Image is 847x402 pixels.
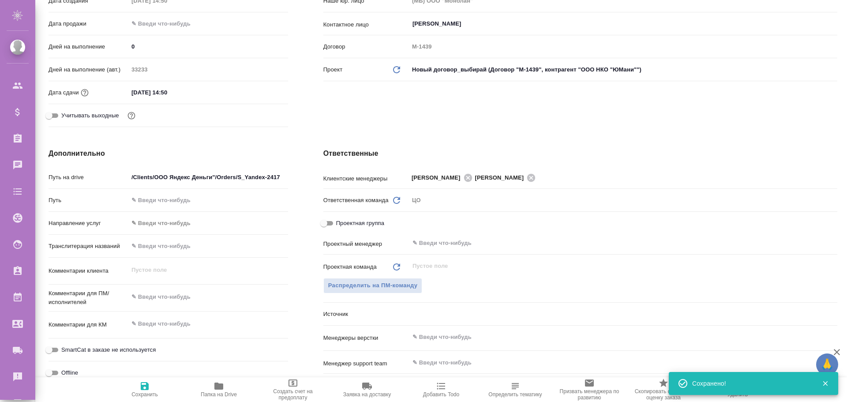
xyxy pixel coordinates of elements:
button: 🙏 [816,353,838,376]
p: Направление услуг [49,219,128,228]
span: 🙏 [820,355,835,374]
div: [PERSON_NAME] [475,172,539,183]
p: Договор [323,42,409,51]
input: ✎ Введи что-нибудь [412,238,805,248]
p: Комментарии клиента [49,267,128,275]
input: ✎ Введи что-нибудь [128,240,288,252]
button: Скопировать ссылку на оценку заказа [626,377,701,402]
p: Комментарии для КМ [49,320,128,329]
input: ✎ Введи что-нибудь [128,194,288,207]
button: Сохранить [108,377,182,402]
p: Контактное лицо [323,20,409,29]
button: Папка на Drive [182,377,256,402]
input: ✎ Введи что-нибудь [128,86,206,99]
button: Open [832,23,834,25]
input: ✎ Введи что-нибудь [128,171,288,184]
span: [PERSON_NAME] [475,173,529,182]
span: Определить тематику [488,391,542,398]
p: Ответственная команда [323,196,389,205]
span: SmartCat в заказе не используется [61,346,156,354]
input: Пустое поле [409,40,837,53]
h4: Ответственные [323,148,837,159]
div: [PERSON_NAME] [412,172,475,183]
div: ✎ Введи что-нибудь [131,219,277,228]
input: ✎ Введи что-нибудь [128,40,288,53]
p: Проектный менеджер [323,240,409,248]
input: ✎ Введи что-нибудь [412,357,805,368]
p: Комментарии для ПМ/исполнителей [49,289,128,307]
span: Скопировать ссылку на оценку заказа [632,388,695,401]
p: Дней на выполнение (авт.) [49,65,128,74]
button: Создать счет на предоплату [256,377,330,402]
p: Путь [49,196,128,205]
button: Закрыть [816,379,834,387]
button: Open [832,336,834,338]
input: ✎ Введи что-нибудь [128,17,206,30]
button: Если добавить услуги и заполнить их объемом, то дата рассчитается автоматически [79,87,90,98]
button: Open [832,242,834,244]
input: Пустое поле [128,63,288,76]
div: Сохранено! [692,379,809,388]
p: Клиентские менеджеры [323,174,409,183]
p: Проектная команда [323,263,377,271]
div: ​ [409,307,837,322]
div: Новый договор_выбирай (Договор "М-1439", контрагент "ООО НКО "ЮМани"") [409,62,837,77]
button: Заявка на доставку [330,377,404,402]
p: Транслитерация названий [49,242,128,251]
div: ЦО [409,193,837,208]
button: Open [832,177,834,179]
input: ✎ Введи что-нибудь [412,332,805,342]
span: Заявка на доставку [343,391,391,398]
button: Определить тематику [478,377,552,402]
span: Создать счет на предоплату [261,388,325,401]
p: Проект [323,65,343,74]
p: Источник [323,310,409,319]
p: Менеджеры верстки [323,334,409,342]
p: Дней на выполнение [49,42,128,51]
span: Сохранить [131,391,158,398]
p: Дата продажи [49,19,128,28]
span: Распределить на ПМ-команду [328,281,418,291]
span: Папка на Drive [201,391,237,398]
p: Менеджер support team [323,359,409,368]
div: ✎ Введи что-нибудь [128,216,288,231]
p: Дата сдачи [49,88,79,97]
span: Призвать менеджера по развитию [558,388,621,401]
button: Выбери, если сб и вс нужно считать рабочими днями для выполнения заказа. [126,110,137,121]
span: [PERSON_NAME] [412,173,466,182]
input: Пустое поле [412,261,817,271]
button: Добавить Todo [404,377,478,402]
button: Распределить на ПМ-команду [323,278,423,293]
span: Добавить Todo [423,391,459,398]
span: Проектная группа [336,219,384,228]
h4: Дополнительно [49,148,288,159]
button: Призвать менеджера по развитию [552,377,626,402]
p: Путь на drive [49,173,128,182]
span: Учитывать выходные [61,111,119,120]
span: Offline [61,368,78,377]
